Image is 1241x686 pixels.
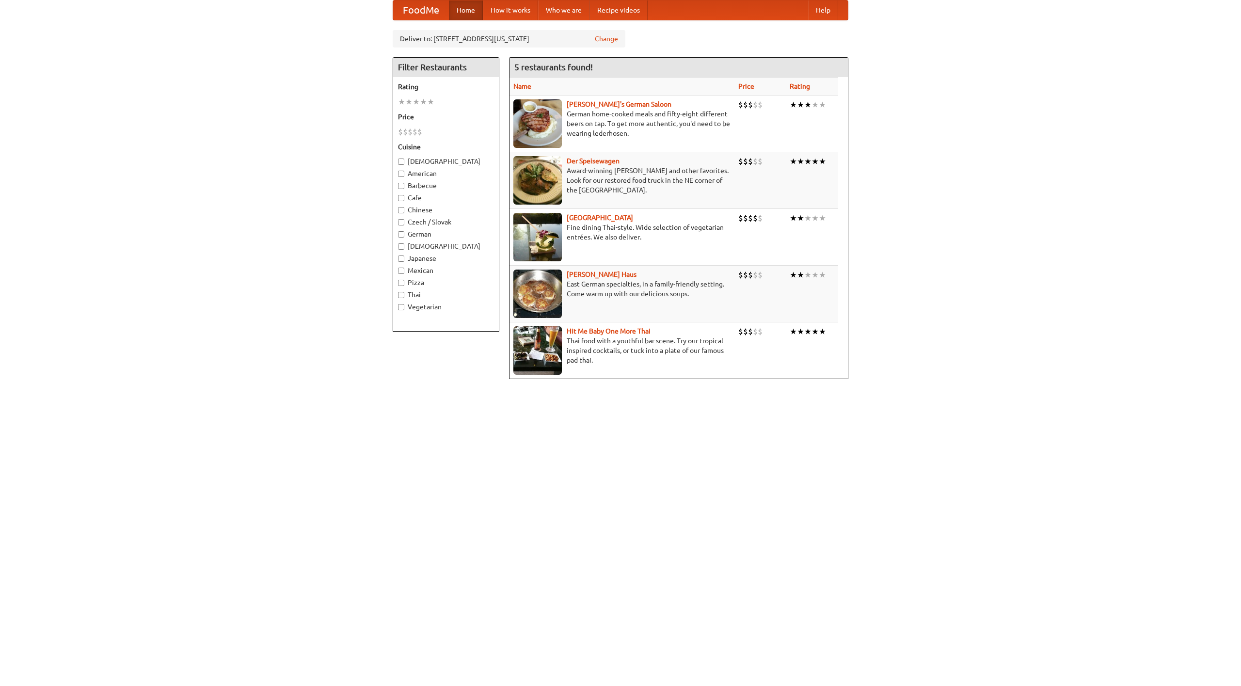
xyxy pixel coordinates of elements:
a: Who we are [538,0,589,20]
input: Pizza [398,280,404,286]
li: $ [748,213,753,223]
li: ★ [811,270,819,280]
label: Pizza [398,278,494,287]
li: ★ [790,326,797,337]
li: $ [738,156,743,167]
input: American [398,171,404,177]
h4: Filter Restaurants [393,58,499,77]
li: $ [758,326,763,337]
label: German [398,229,494,239]
label: [DEMOGRAPHIC_DATA] [398,241,494,251]
a: Price [738,82,754,90]
li: ★ [819,270,826,280]
li: ★ [811,156,819,167]
p: East German specialties, in a family-friendly setting. Come warm up with our delicious soups. [513,279,731,299]
input: Vegetarian [398,304,404,310]
li: ★ [811,213,819,223]
a: Hit Me Baby One More Thai [567,327,651,335]
p: German home-cooked meals and fifty-eight different beers on tap. To get more authentic, you'd nee... [513,109,731,138]
input: Mexican [398,268,404,274]
img: babythai.jpg [513,326,562,375]
li: ★ [819,326,826,337]
h5: Price [398,112,494,122]
input: Cafe [398,195,404,201]
li: ★ [790,156,797,167]
li: ★ [804,326,811,337]
input: [DEMOGRAPHIC_DATA] [398,159,404,165]
li: ★ [420,96,427,107]
li: ★ [405,96,413,107]
li: ★ [819,156,826,167]
li: ★ [427,96,434,107]
label: American [398,169,494,178]
li: $ [417,127,422,137]
img: esthers.jpg [513,99,562,148]
p: Thai food with a youthful bar scene. Try our tropical inspired cocktails, or tuck into a plate of... [513,336,731,365]
a: FoodMe [393,0,449,20]
label: Vegetarian [398,302,494,312]
a: Name [513,82,531,90]
div: Deliver to: [STREET_ADDRESS][US_STATE] [393,30,625,48]
li: $ [398,127,403,137]
li: $ [748,99,753,110]
label: [DEMOGRAPHIC_DATA] [398,157,494,166]
li: ★ [413,96,420,107]
li: $ [753,213,758,223]
img: kohlhaus.jpg [513,270,562,318]
li: $ [738,270,743,280]
p: Award-winning [PERSON_NAME] and other favorites. Look for our restored food truck in the NE corne... [513,166,731,195]
input: [DEMOGRAPHIC_DATA] [398,243,404,250]
li: $ [743,99,748,110]
img: speisewagen.jpg [513,156,562,205]
li: $ [743,213,748,223]
li: $ [758,213,763,223]
li: $ [413,127,417,137]
a: Der Speisewagen [567,157,620,165]
h5: Rating [398,82,494,92]
li: $ [758,99,763,110]
label: Cafe [398,193,494,203]
li: $ [408,127,413,137]
li: ★ [811,99,819,110]
li: ★ [797,213,804,223]
a: Help [808,0,838,20]
li: $ [758,156,763,167]
li: ★ [819,99,826,110]
li: ★ [804,99,811,110]
h5: Cuisine [398,142,494,152]
b: [PERSON_NAME]'s German Saloon [567,100,671,108]
li: $ [738,213,743,223]
li: ★ [398,96,405,107]
img: satay.jpg [513,213,562,261]
label: Chinese [398,205,494,215]
li: $ [738,99,743,110]
li: ★ [797,326,804,337]
label: Mexican [398,266,494,275]
li: $ [403,127,408,137]
input: Czech / Slovak [398,219,404,225]
label: Barbecue [398,181,494,191]
li: ★ [804,213,811,223]
li: ★ [790,213,797,223]
li: $ [748,156,753,167]
li: $ [753,156,758,167]
label: Japanese [398,254,494,263]
input: Chinese [398,207,404,213]
a: Home [449,0,483,20]
li: ★ [811,326,819,337]
li: $ [753,270,758,280]
li: $ [748,270,753,280]
li: $ [753,326,758,337]
li: ★ [804,270,811,280]
input: Japanese [398,255,404,262]
a: How it works [483,0,538,20]
a: [GEOGRAPHIC_DATA] [567,214,633,222]
p: Fine dining Thai-style. Wide selection of vegetarian entrées. We also deliver. [513,223,731,242]
a: Change [595,34,618,44]
li: $ [748,326,753,337]
li: ★ [790,270,797,280]
a: [PERSON_NAME] Haus [567,271,636,278]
